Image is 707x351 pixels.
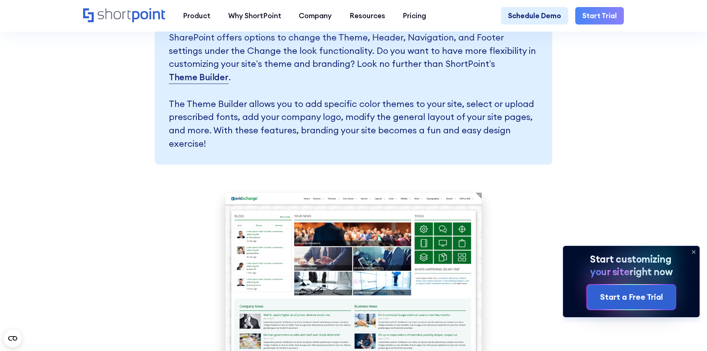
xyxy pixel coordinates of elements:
[350,10,385,21] div: Resources
[83,8,165,23] a: Home
[169,4,538,150] p: It is time to turn your attention to the overall theme of your SharePoint site. Most companies wa...
[219,7,290,25] a: Why ShortPoint
[587,285,675,309] a: Start a Free Trial
[575,7,624,25] a: Start Trial
[501,7,568,25] a: Schedule Demo
[600,291,663,303] div: Start a Free Trial
[169,71,229,84] a: Theme Builder
[299,10,332,21] div: Company
[290,7,341,25] a: Company
[4,329,22,347] button: Open CMP widget
[174,7,219,25] a: Product
[341,7,394,25] a: Resources
[183,10,210,21] div: Product
[228,10,281,21] div: Why ShortPoint
[403,10,426,21] div: Pricing
[394,7,435,25] a: Pricing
